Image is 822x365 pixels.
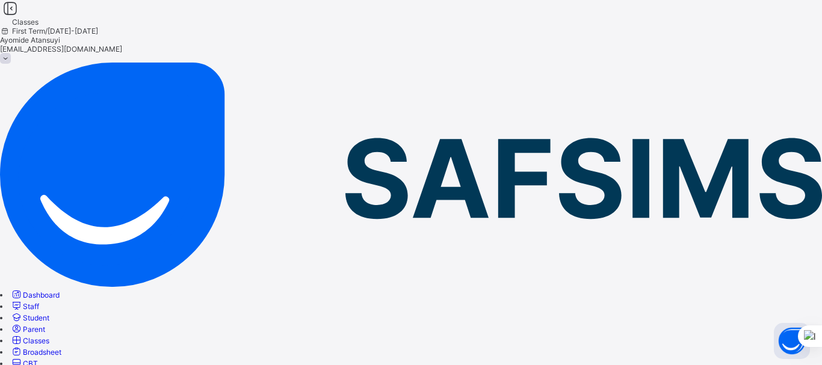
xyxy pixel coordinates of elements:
[23,302,39,311] span: Staff
[23,290,60,299] span: Dashboard
[23,325,45,334] span: Parent
[774,323,810,359] button: Open asap
[10,302,39,311] a: Staff
[23,348,61,357] span: Broadsheet
[10,313,49,322] a: Student
[10,348,61,357] a: Broadsheet
[10,325,45,334] a: Parent
[23,313,49,322] span: Student
[23,336,49,345] span: Classes
[10,290,60,299] a: Dashboard
[10,336,49,345] a: Classes
[12,17,39,26] span: Classes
